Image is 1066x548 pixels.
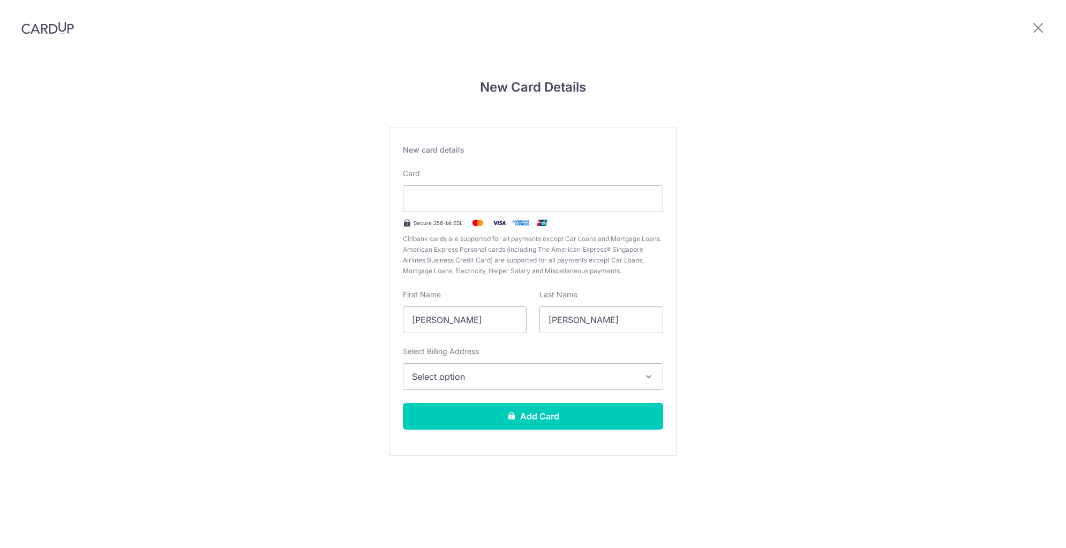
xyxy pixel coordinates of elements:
input: Cardholder First Name [403,306,527,333]
span: Secure 256-bit SSL [414,219,463,227]
h4: New Card Details [389,78,677,97]
iframe: Secure card payment input frame [412,192,654,205]
label: Last Name [539,289,577,300]
input: Cardholder Last Name [539,306,663,333]
img: Mastercard [467,216,489,229]
label: First Name [403,289,441,300]
img: CardUp [21,21,74,34]
button: Select option [403,363,663,390]
img: .alt.unionpay [531,216,553,229]
div: New card details [403,145,663,155]
img: Visa [489,216,510,229]
label: Select Billing Address [403,346,479,357]
span: Select option [412,370,635,383]
label: Card [403,168,420,179]
button: Add Card [403,403,663,430]
img: .alt.amex [510,216,531,229]
iframe: Opens a widget where you can find more information [997,516,1055,543]
span: Citibank cards are supported for all payments except Car Loans and Mortgage Loans. American Expre... [403,234,663,276]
